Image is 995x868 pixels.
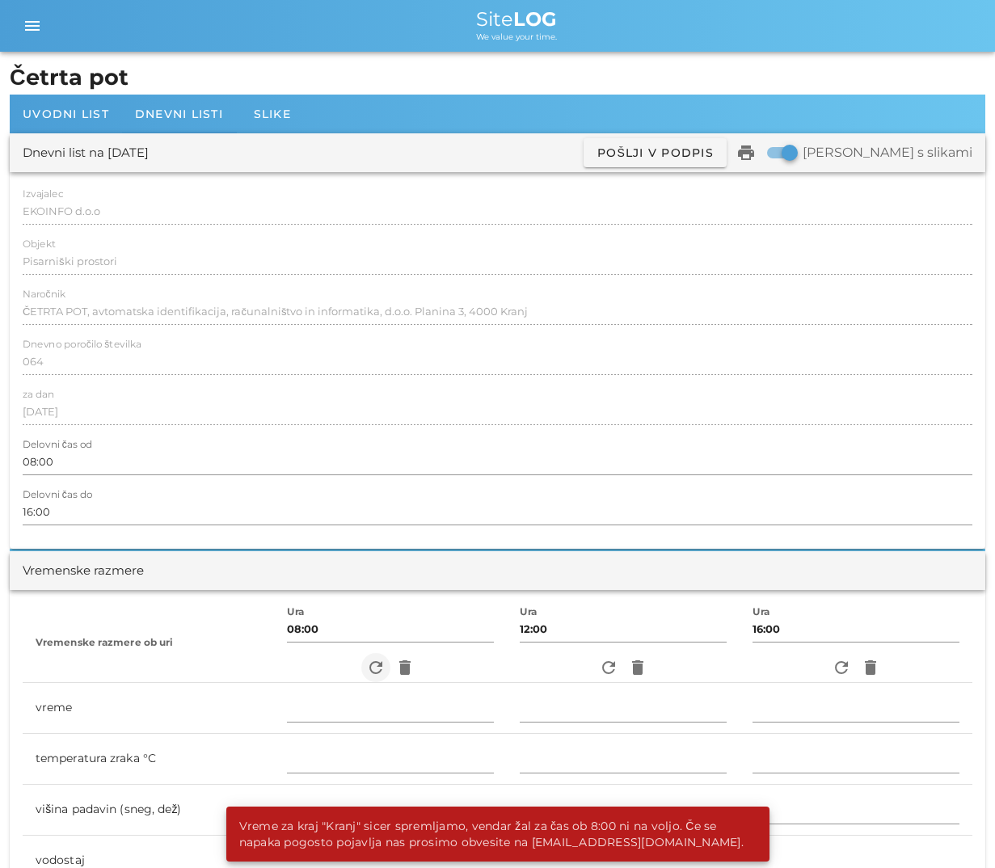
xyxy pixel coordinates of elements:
[513,7,557,31] b: LOG
[23,289,65,301] label: Naročnik
[23,16,42,36] i: menu
[23,339,141,351] label: Dnevno poročilo številka
[23,238,56,251] label: Objekt
[832,658,851,677] i: refresh
[476,7,557,31] span: Site
[23,603,274,683] th: Vremenske razmere ob uri
[395,658,415,677] i: delete
[803,145,972,161] label: [PERSON_NAME] s slikami
[226,807,763,862] div: Vreme za kraj "Kranj" sicer spremljamo, vendar žal za čas ob 8:00 ni na voljo. Če se napaka pogos...
[23,785,274,836] td: višina padavin (sneg, dež)
[753,606,770,618] label: Ura
[23,144,149,162] div: Dnevni list na [DATE]
[597,145,714,160] span: Pošlji v podpis
[23,439,92,451] label: Delovni čas od
[764,693,995,868] iframe: Chat Widget
[476,32,557,42] span: We value your time.
[628,658,647,677] i: delete
[861,658,880,677] i: delete
[23,489,92,501] label: Delovni čas do
[23,107,109,121] span: Uvodni list
[254,107,291,121] span: Slike
[23,562,144,580] div: Vremenske razmere
[23,188,63,200] label: Izvajalec
[10,61,985,95] h1: Četrta pot
[23,683,274,734] td: vreme
[366,658,386,677] i: refresh
[736,143,756,162] i: print
[135,107,223,121] span: Dnevni listi
[584,138,727,167] button: Pošlji v podpis
[520,606,538,618] label: Ura
[764,693,995,868] div: Pripomoček za klepet
[287,606,305,618] label: Ura
[599,658,618,677] i: refresh
[23,389,54,401] label: za dan
[23,734,274,785] td: temperatura zraka °C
